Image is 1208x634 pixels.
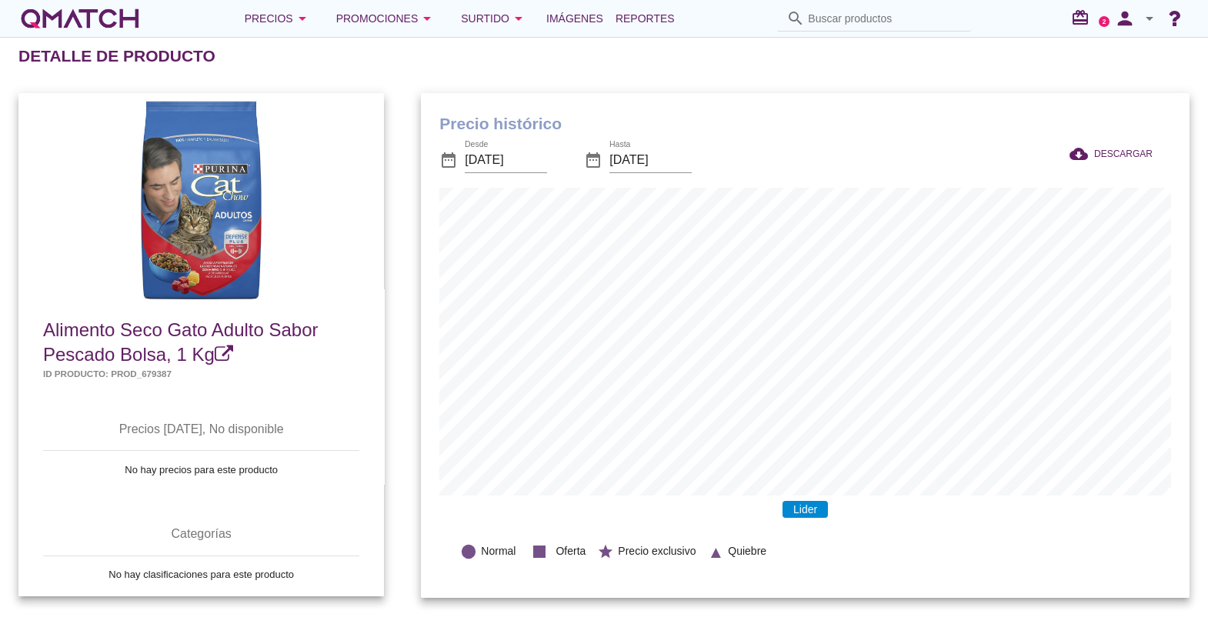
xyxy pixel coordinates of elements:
[708,541,725,558] i: ▲
[449,3,540,34] button: Surtido
[43,556,359,593] td: No hay clasificaciones para este producto
[540,3,609,34] a: Imágenes
[618,543,696,559] span: Precio exclusivo
[245,9,312,28] div: Precios
[43,319,319,365] span: Alimento Seco Gato Adulto Sabor Pescado Bolsa, 1 Kg
[418,9,436,28] i: arrow_drop_down
[324,3,449,34] button: Promociones
[728,543,766,559] span: Quiebre
[1071,8,1096,27] i: redeem
[43,512,359,556] th: Categorías
[808,6,962,31] input: Buscar productos
[43,367,359,380] h5: Id producto: PROD_679387
[439,151,458,169] i: date_range
[786,9,805,28] i: search
[527,539,552,564] i: stop
[597,543,614,560] i: star
[18,44,215,68] h2: Detalle de producto
[43,408,359,451] th: Precios [DATE], No disponible
[293,9,312,28] i: arrow_drop_down
[556,543,586,559] span: Oferta
[609,148,692,172] input: Hasta
[1103,18,1106,25] text: 2
[481,543,516,559] span: Normal
[1140,9,1159,28] i: arrow_drop_down
[18,3,142,34] a: white-qmatch-logo
[546,9,603,28] span: Imágenes
[465,148,547,172] input: Desde
[43,451,359,488] td: No hay precios para este producto
[609,3,681,34] a: Reportes
[1110,8,1140,29] i: person
[1094,147,1153,161] span: DESCARGAR
[336,9,437,28] div: Promociones
[509,9,528,28] i: arrow_drop_down
[232,3,324,34] button: Precios
[1070,145,1094,163] i: cloud_download
[1099,16,1110,27] a: 2
[783,501,828,518] span: Lider
[461,9,528,28] div: Surtido
[460,543,477,560] i: lens
[439,112,1171,136] h1: Precio histórico
[584,151,602,169] i: date_range
[1057,140,1165,168] button: DESCARGAR
[616,9,675,28] span: Reportes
